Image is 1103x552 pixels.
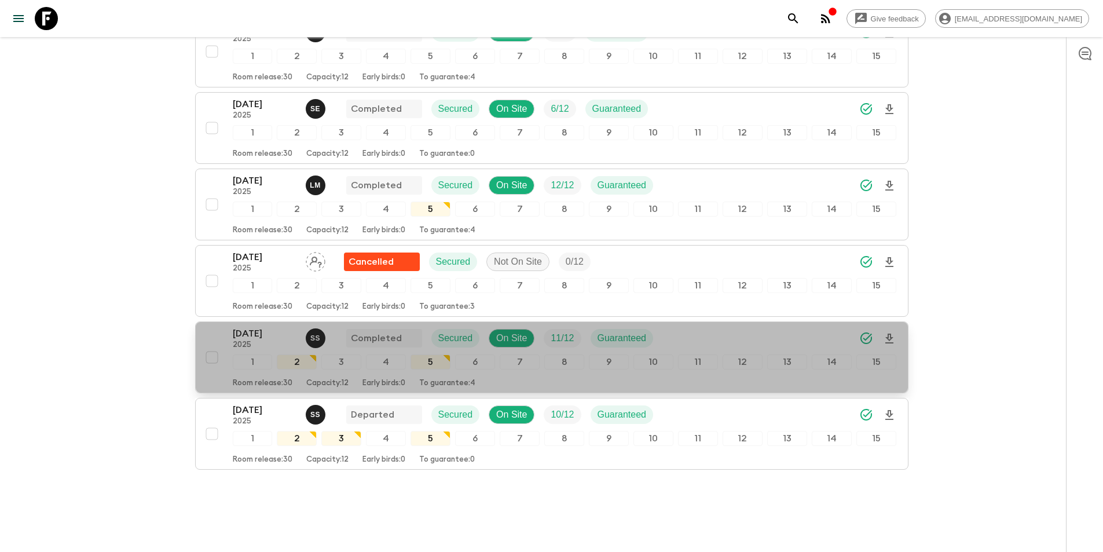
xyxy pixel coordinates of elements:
p: Room release: 30 [233,379,292,388]
svg: Synced Successfully [859,178,873,192]
div: 15 [856,431,896,446]
div: 8 [544,354,584,370]
p: Secured [438,331,473,345]
div: 1 [233,431,273,446]
p: Early birds: 0 [362,302,405,312]
svg: Synced Successfully [859,255,873,269]
div: [EMAIL_ADDRESS][DOMAIN_NAME] [935,9,1089,28]
div: Trip Fill [544,100,576,118]
div: 1 [233,49,273,64]
div: Trip Fill [559,253,591,271]
div: Trip Fill [544,329,581,348]
span: Lucia Meier [306,179,328,188]
p: 11 / 12 [551,331,574,345]
div: 3 [321,49,361,64]
p: Guaranteed [598,331,647,345]
div: 9 [589,125,629,140]
div: Secured [431,329,480,348]
svg: Download Onboarding [882,332,896,346]
div: Flash Pack cancellation [344,253,420,271]
div: 4 [366,354,406,370]
div: 2 [277,202,317,217]
span: Steve Smith [306,332,328,341]
p: Completed [351,102,402,116]
div: Secured [429,253,478,271]
p: Room release: 30 [233,302,292,312]
p: Completed [351,331,402,345]
div: 5 [411,278,450,293]
div: 6 [455,202,495,217]
div: 10 [633,125,673,140]
div: 5 [411,202,450,217]
div: 3 [321,202,361,217]
div: Secured [431,100,480,118]
div: 4 [366,125,406,140]
button: menu [7,7,30,30]
button: [DATE]2025Lucia MeierCompletedSecuredOn SiteTrip FillGuaranteed123456789101112131415Room release:... [195,169,908,240]
p: Not On Site [494,255,542,269]
div: 14 [812,202,852,217]
p: [DATE] [233,403,296,417]
div: 15 [856,278,896,293]
div: On Site [489,176,534,195]
p: Secured [438,178,473,192]
button: search adventures [782,7,805,30]
div: 2 [277,125,317,140]
span: Stephen Exler [306,103,328,112]
div: 2 [277,278,317,293]
p: Room release: 30 [233,73,292,82]
svg: Download Onboarding [882,179,896,193]
p: 2025 [233,417,296,426]
p: Completed [351,178,402,192]
div: 4 [366,278,406,293]
div: 9 [589,278,629,293]
div: 10 [633,49,673,64]
div: 13 [767,202,807,217]
div: Trip Fill [544,176,581,195]
div: 1 [233,354,273,370]
p: Cancelled [349,255,394,269]
div: 14 [812,125,852,140]
div: 2 [277,354,317,370]
a: Give feedback [847,9,926,28]
p: To guarantee: 0 [419,455,475,465]
p: To guarantee: 3 [419,302,475,312]
div: 6 [455,125,495,140]
p: 2025 [233,341,296,350]
p: To guarantee: 4 [419,73,475,82]
div: 1 [233,125,273,140]
p: Capacity: 12 [306,226,349,235]
div: 10 [633,278,673,293]
p: On Site [496,178,527,192]
p: Room release: 30 [233,226,292,235]
p: Early birds: 0 [362,73,405,82]
div: 13 [767,278,807,293]
span: [EMAIL_ADDRESS][DOMAIN_NAME] [948,14,1089,23]
div: 4 [366,49,406,64]
div: 1 [233,278,273,293]
div: 13 [767,431,807,446]
div: 10 [633,354,673,370]
div: 11 [678,125,718,140]
div: 12 [723,431,763,446]
div: 6 [455,431,495,446]
p: 2025 [233,35,296,44]
span: Give feedback [864,14,925,23]
div: 4 [366,202,406,217]
button: [DATE]2025Micaël BilodeauCompletedSecuredOn SiteTrip FillGuaranteed123456789101112131415Room rele... [195,16,908,87]
button: [DATE]2025Steve SmithCompletedSecuredOn SiteTrip FillGuaranteed123456789101112131415Room release:... [195,321,908,393]
p: To guarantee: 4 [419,379,475,388]
div: 3 [321,125,361,140]
div: 15 [856,49,896,64]
div: 14 [812,354,852,370]
p: Capacity: 12 [306,302,349,312]
div: Trip Fill [544,405,581,424]
p: On Site [496,331,527,345]
div: 8 [544,49,584,64]
p: Guaranteed [598,408,647,422]
div: 9 [589,49,629,64]
svg: Download Onboarding [882,408,896,422]
div: 9 [589,431,629,446]
div: 7 [500,278,540,293]
p: 0 / 12 [566,255,584,269]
